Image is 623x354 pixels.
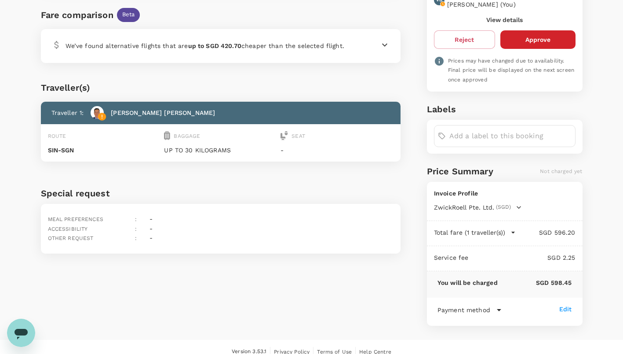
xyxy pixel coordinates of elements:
span: Other request [48,235,94,241]
span: Accessibility [48,226,88,232]
p: Payment method [437,306,490,314]
p: Traveller 1 : [51,108,84,117]
img: baggage-icon [164,131,170,140]
iframe: Schaltfläche zum Öffnen des Messaging-Fensters [7,319,35,347]
span: : [135,216,137,222]
p: We’ve found alternative flights that are cheaper than the selected flight. [66,41,344,50]
span: : [135,235,137,241]
h6: Price Summary [427,164,493,178]
span: : [135,226,137,232]
p: Total fare (1 traveller(s)) [434,228,505,237]
button: Reject [434,30,495,49]
h6: Special request [41,186,401,200]
span: ZwickRoell Pte. Ltd. [434,203,494,212]
span: Baggage [174,133,200,139]
button: Total fare (1 traveller(s)) [434,228,516,237]
span: Prices may have changed due to availability. Final price will be displayed on the next screen onc... [448,58,574,83]
span: Seat [291,133,305,139]
input: Add a label to this booking [449,129,572,143]
p: SGD 598.45 [498,278,572,287]
img: seat-icon [281,131,288,140]
span: (SGD) [496,203,511,212]
button: View details [486,16,523,23]
img: avatar-67b84bebe1d9e.jpeg [91,106,104,119]
span: Beta [117,11,140,19]
button: Approve [500,30,576,49]
div: Traveller(s) [41,81,401,95]
span: Meal preferences [48,216,103,222]
p: - [281,146,393,155]
div: Edit [559,305,572,313]
button: ZwickRoell Pte. Ltd.(SGD) [434,203,521,212]
span: Not charged yet [540,168,582,174]
h6: Labels [427,102,583,116]
p: UP TO 30 KILOGRAMS [164,146,277,155]
div: Fare comparison [41,8,113,22]
p: Service fee [434,253,469,262]
p: SGD 596.20 [516,228,576,237]
p: SGD 2.25 [469,253,576,262]
div: - [146,230,153,243]
div: - [146,221,153,234]
b: up to SGD 420.70 [188,42,241,49]
p: SIN - SGN [48,146,161,155]
span: Route [48,133,66,139]
p: You will be charged [437,278,498,287]
div: - [146,211,153,224]
p: Invoice Profile [434,189,576,198]
p: [PERSON_NAME] [PERSON_NAME] [111,108,215,117]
